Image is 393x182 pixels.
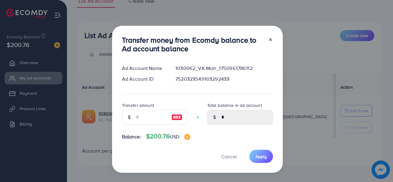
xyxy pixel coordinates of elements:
img: image [184,134,190,140]
div: 7520323549103292433 [170,76,278,83]
span: Apply [255,153,267,160]
button: Cancel [214,150,244,163]
label: Transfer amount [122,102,154,108]
div: Ad Account ID [117,76,171,83]
button: Apply [249,150,273,163]
div: 1030062_VA Mart_1750961786112 [170,65,278,72]
h3: Transfer money from Ecomdy balance to Ad account balance [122,36,263,53]
h4: $200.76 [146,133,191,140]
label: Total balance in ad account [207,102,262,108]
span: USD [170,133,179,140]
img: image [171,114,182,121]
span: Cancel [221,153,237,160]
span: Balance: [122,133,141,140]
div: Ad Account Name [117,65,171,72]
